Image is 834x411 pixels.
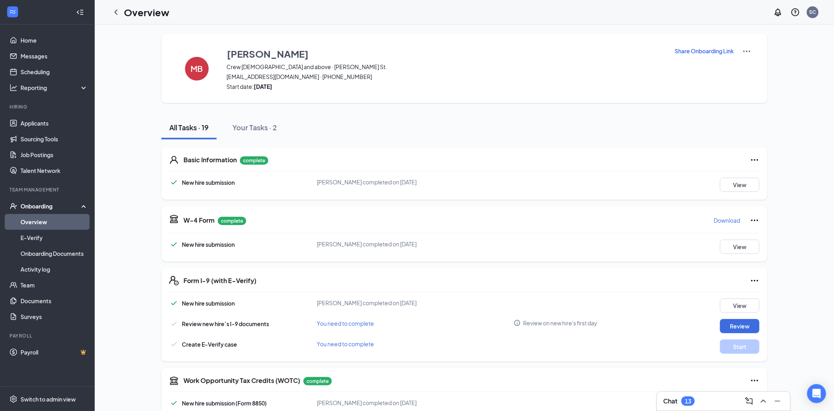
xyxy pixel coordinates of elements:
[750,376,759,385] svg: Ellipses
[743,395,755,407] button: ComposeMessage
[757,395,770,407] button: ChevronUp
[720,319,759,333] button: Review
[182,179,235,186] span: New hire submission
[317,299,417,306] span: [PERSON_NAME] completed on [DATE]
[720,178,759,192] button: View
[169,298,179,308] svg: Checkmark
[9,202,17,210] svg: UserCheck
[124,6,169,19] h1: Overview
[9,395,17,403] svg: Settings
[21,84,88,92] div: Reporting
[674,47,734,55] button: Share Onboarding Link
[9,103,86,110] div: Hiring
[720,340,759,354] button: Start
[226,73,664,81] span: [EMAIL_ADDRESS][DOMAIN_NAME] · [PHONE_NUMBER]
[773,396,782,406] svg: Minimize
[111,8,121,17] svg: ChevronLeft
[810,9,816,15] div: SC
[720,298,759,313] button: View
[21,64,88,80] a: Scheduling
[663,397,677,405] h3: Chat
[169,319,179,328] svg: Checkmark
[791,8,800,17] svg: QuestionInfo
[9,332,86,339] div: Payroll
[227,47,309,60] h3: [PERSON_NAME]
[191,66,203,71] h4: MB
[182,341,237,348] span: Create E-Verify case
[303,377,332,385] p: complete
[771,395,784,407] button: Minimize
[226,47,664,61] button: [PERSON_NAME]
[21,293,88,309] a: Documents
[317,178,417,186] span: [PERSON_NAME] completed on [DATE]
[169,155,179,165] svg: User
[169,122,209,132] div: All Tasks · 19
[9,8,17,16] svg: WorkstreamLogo
[317,399,417,406] span: [PERSON_NAME] completed on [DATE]
[226,63,664,71] span: Crew [DEMOGRAPHIC_DATA] and above · [PERSON_NAME] St.
[317,320,374,327] span: You need to complete
[232,122,277,132] div: Your Tasks · 2
[773,8,783,17] svg: Notifications
[750,276,759,285] svg: Ellipses
[21,147,88,163] a: Job Postings
[317,340,374,347] span: You need to complete
[183,376,300,385] h5: Work Opportunity Tax Credits (WOTC)
[182,320,269,327] span: Review new hire’s I-9 documents
[21,309,88,325] a: Surveys
[714,216,740,224] p: Download
[21,214,88,230] a: Overview
[169,398,179,408] svg: Checkmark
[759,396,768,406] svg: ChevronUp
[21,395,76,403] div: Switch to admin view
[21,246,88,261] a: Onboarding Documents
[76,8,84,16] svg: Collapse
[240,156,268,165] p: complete
[514,319,521,327] svg: Info
[742,47,752,56] img: More Actions
[21,163,88,178] a: Talent Network
[21,48,88,64] a: Messages
[169,340,179,349] svg: Checkmark
[21,32,88,48] a: Home
[169,376,179,385] svg: TaxGovernmentIcon
[183,216,215,225] h5: W-4 Form
[177,47,217,90] button: MB
[183,156,237,164] h5: Basic Information
[182,400,267,407] span: New hire submission (Form 8850)
[21,261,88,277] a: Activity log
[685,398,691,405] div: 13
[21,230,88,246] a: E-Verify
[21,277,88,293] a: Team
[807,384,826,403] div: Open Intercom Messenger
[169,276,179,285] svg: FormI9EVerifyIcon
[713,214,741,227] button: Download
[720,240,759,254] button: View
[21,202,81,210] div: Onboarding
[226,83,664,90] span: Start date:
[9,186,86,193] div: Team Management
[218,217,246,225] p: complete
[9,84,17,92] svg: Analysis
[182,241,235,248] span: New hire submission
[21,344,88,360] a: PayrollCrown
[750,216,759,225] svg: Ellipses
[524,319,598,327] span: Review on new hire's first day
[21,115,88,131] a: Applicants
[169,240,179,249] svg: Checkmark
[21,131,88,147] a: Sourcing Tools
[744,396,754,406] svg: ComposeMessage
[183,276,256,285] h5: Form I-9 (with E-Verify)
[169,214,179,223] svg: TaxGovernmentIcon
[317,240,417,248] span: [PERSON_NAME] completed on [DATE]
[182,300,235,307] span: New hire submission
[750,155,759,165] svg: Ellipses
[169,178,179,187] svg: Checkmark
[254,83,272,90] strong: [DATE]
[675,47,734,55] p: Share Onboarding Link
